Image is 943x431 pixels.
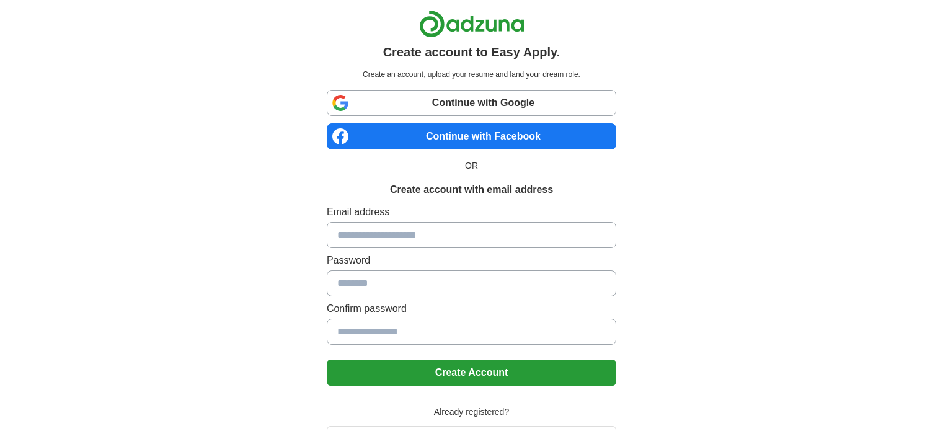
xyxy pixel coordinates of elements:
p: Create an account, upload your resume and land your dream role. [329,69,614,80]
h1: Create account with email address [390,182,553,197]
a: Continue with Facebook [327,123,616,149]
button: Create Account [327,360,616,386]
span: OR [458,159,485,172]
a: Continue with Google [327,90,616,116]
label: Email address [327,205,616,220]
label: Password [327,253,616,268]
label: Confirm password [327,301,616,316]
span: Already registered? [427,406,516,419]
h1: Create account to Easy Apply. [383,43,560,61]
img: Adzuna logo [419,10,525,38]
